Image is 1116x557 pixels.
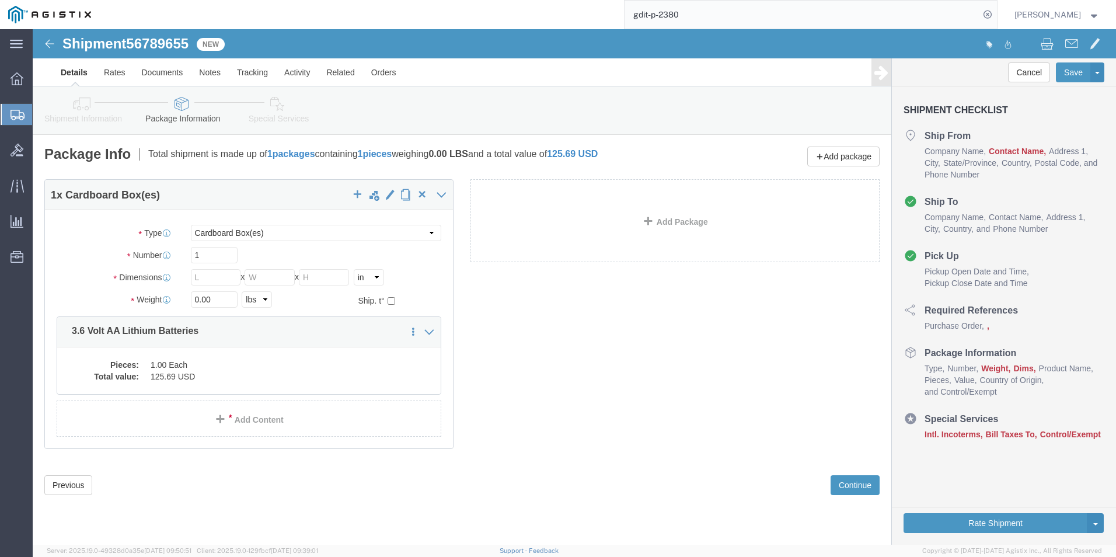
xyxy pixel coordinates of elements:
span: [DATE] 09:39:01 [271,547,318,554]
a: Feedback [529,547,559,554]
span: Client: 2025.19.0-129fbcf [197,547,318,554]
span: Copyright © [DATE]-[DATE] Agistix Inc., All Rights Reserved [922,546,1102,556]
input: Search for shipment number, reference number [625,1,979,29]
iframe: FS Legacy Container [33,29,1116,545]
button: [PERSON_NAME] [1014,8,1100,22]
a: Support [500,547,529,554]
img: logo [8,6,91,23]
span: Server: 2025.19.0-49328d0a35e [47,547,191,554]
span: Mitchell Mattocks [1014,8,1081,21]
span: [DATE] 09:50:51 [144,547,191,554]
